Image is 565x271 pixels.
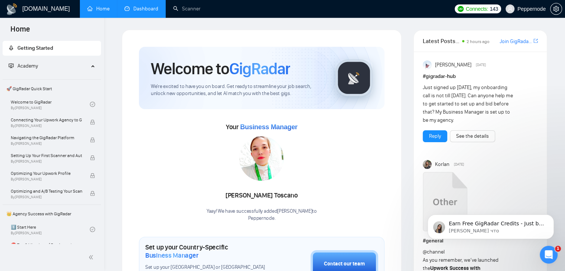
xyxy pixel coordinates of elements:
span: lock [90,155,95,160]
span: Navigating the GigRadar Platform [11,134,82,141]
span: ⛔ Top 3 Mistakes of Pro Agencies [11,241,82,249]
p: Peppernode . [207,215,317,222]
button: Reply [423,130,447,142]
span: Optimizing and A/B Testing Your Scanner for Better Results [11,187,82,195]
iframe: Intercom notifications сообщение [416,199,565,251]
span: export [533,38,538,44]
iframe: Intercom live chat [540,246,558,264]
button: setting [550,3,562,15]
span: 143 [490,5,498,13]
span: Academy [9,63,38,69]
img: gigradar-logo.png [335,59,373,97]
span: By [PERSON_NAME] [11,141,82,146]
a: homeHome [87,6,110,12]
span: We're excited to have you on board. Get ready to streamline your job search, unlock new opportuni... [151,83,324,97]
span: 2 hours ago [467,39,490,44]
span: Optimizing Your Upwork Profile [11,170,82,177]
a: setting [550,6,562,12]
img: Anisuzzaman Khan [423,61,432,69]
button: See the details [450,130,495,142]
span: double-left [88,254,96,261]
a: searchScanner [173,6,201,12]
h1: Set up your Country-Specific [145,243,273,259]
span: lock [90,137,95,143]
span: Latest Posts from the GigRadar Community [423,36,460,46]
li: Getting Started [3,41,101,56]
a: Reply [429,132,441,140]
span: By [PERSON_NAME] [11,159,82,164]
span: rocket [9,45,14,50]
div: Just signed up [DATE], my onboarding call is not till [DATE]. Can anyone help me to get started t... [423,84,515,124]
span: Korlan [435,160,449,169]
a: Upwork Success with GigRadar.mp4 [423,172,467,234]
div: Yaay! We have successfully added [PERSON_NAME] to [207,208,317,222]
span: 🚀 GigRadar Quick Start [3,81,100,96]
a: See the details [456,132,489,140]
span: [PERSON_NAME] [435,61,471,69]
img: logo [6,3,18,15]
span: [DATE] [454,161,464,168]
span: 1 [555,246,561,252]
span: By [PERSON_NAME] [11,195,82,199]
span: Your [226,123,298,131]
span: @channel [423,249,445,255]
a: export [533,37,538,45]
img: Korlan [423,160,432,169]
span: Connects: [466,5,488,13]
span: GigRadar [229,59,290,79]
span: fund-projection-screen [9,63,14,68]
span: [DATE] [476,62,486,68]
h1: Welcome to [151,59,290,79]
span: Getting Started [17,45,53,51]
img: upwork-logo.png [458,6,464,12]
a: Join GigRadar Slack Community [500,37,532,46]
span: Academy [17,63,38,69]
a: dashboardDashboard [124,6,158,12]
span: 👑 Agency Success with GigRadar [3,206,100,221]
span: lock [90,173,95,178]
img: 1687293024624-2.jpg [239,136,284,181]
span: Home [4,24,36,39]
span: user [507,6,513,12]
span: Connecting Your Upwork Agency to GigRadar [11,116,82,124]
h1: # gigradar-hub [423,72,538,81]
span: Business Manager [240,123,297,131]
span: Business Manager [145,251,198,259]
span: By [PERSON_NAME] [11,177,82,182]
div: [PERSON_NAME] Toscano [207,189,317,202]
span: By [PERSON_NAME] [11,124,82,128]
span: check-circle [90,227,95,232]
span: lock [90,120,95,125]
span: Setting Up Your First Scanner and Auto-Bidder [11,152,82,159]
span: setting [551,6,562,12]
div: Contact our team [324,260,365,268]
span: check-circle [90,102,95,107]
a: Welcome to GigRadarBy[PERSON_NAME] [11,96,90,112]
a: 1️⃣ Start HereBy[PERSON_NAME] [11,221,90,238]
span: lock [90,191,95,196]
